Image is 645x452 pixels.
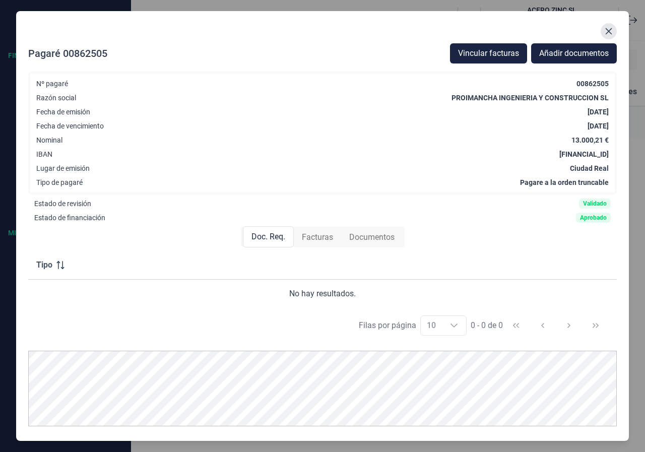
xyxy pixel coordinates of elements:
span: Facturas [302,231,333,243]
div: Ciudad Real [570,164,609,172]
div: Estado de revisión [34,200,91,208]
div: Fecha de emisión [36,108,90,116]
div: Validado [583,201,607,207]
div: Razón social [36,94,76,102]
button: Previous Page [531,313,555,338]
span: Tipo [36,259,52,271]
div: [DATE] [588,122,609,130]
div: Pagaré 00862505 [28,46,107,60]
span: 0 - 0 de 0 [471,321,503,330]
button: Añadir documentos [531,43,617,63]
div: IBAN [36,150,52,158]
span: Vincular facturas [458,47,519,59]
span: Añadir documentos [539,47,609,59]
span: Documentos [349,231,395,243]
div: Nominal [36,136,62,144]
button: Close [601,23,617,39]
div: No hay resultados. [36,288,609,300]
div: Nº pagaré [36,80,68,88]
div: Estado de financiación [34,214,105,222]
span: Doc. Req. [251,231,285,243]
div: Tipo de pagaré [36,178,83,186]
div: [FINANCIAL_ID] [559,150,609,158]
div: [DATE] [588,108,609,116]
div: Documentos [341,227,403,247]
div: Filas por página [359,319,416,332]
button: Last Page [584,313,608,338]
div: 13.000,21 € [571,136,609,144]
button: Vincular facturas [450,43,527,63]
button: Next Page [557,313,581,338]
div: Choose [442,316,466,335]
div: Facturas [294,227,341,247]
div: Fecha de vencimiento [36,122,104,130]
img: PDF Viewer [28,351,617,426]
div: Pagare a la orden truncable [520,178,609,186]
div: 00862505 [576,80,609,88]
button: First Page [504,313,528,338]
div: Aprobado [580,215,607,221]
div: Lugar de emisión [36,164,90,172]
div: PROIMANCHA INGENIERIA Y CONSTRUCCION SL [451,94,609,102]
div: Doc. Req. [243,226,294,247]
